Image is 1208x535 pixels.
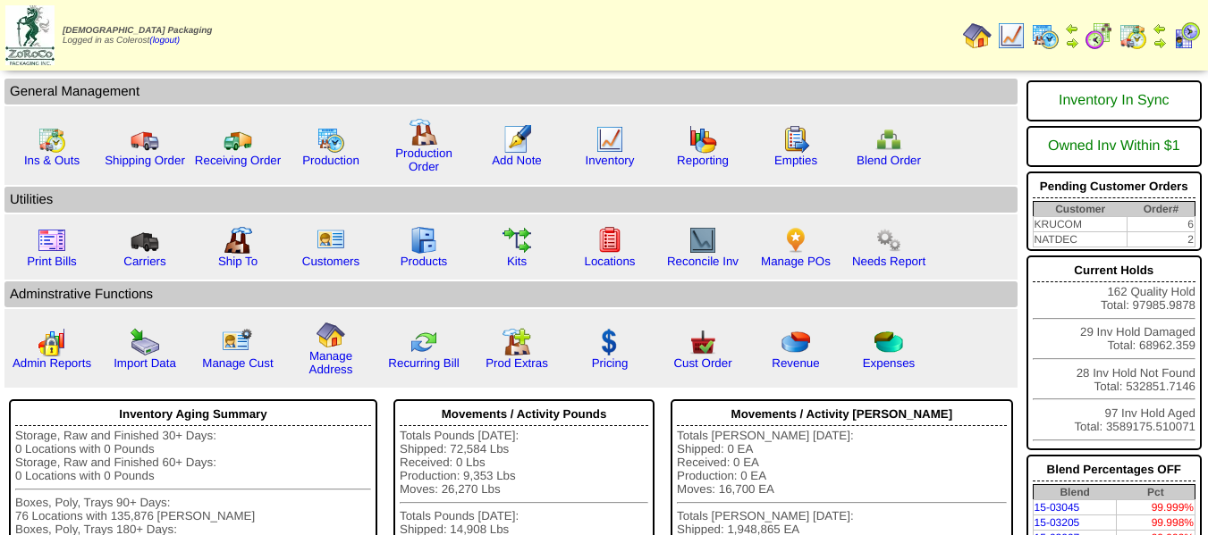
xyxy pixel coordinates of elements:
[677,154,729,167] a: Reporting
[1035,501,1080,514] a: 15-03045
[317,321,345,349] img: home.gif
[857,154,921,167] a: Blend Order
[1026,255,1202,450] div: 162 Quality Hold Total: 97985.9878 29 Inv Hold Damaged Total: 68962.359 28 Inv Hold Not Found Tot...
[688,125,717,154] img: graph.gif
[1033,458,1195,481] div: Blend Percentages OFF
[400,403,648,426] div: Movements / Activity Pounds
[1153,36,1167,50] img: arrowright.gif
[507,255,527,268] a: Kits
[149,36,180,46] a: (logout)
[123,255,165,268] a: Carriers
[1035,516,1080,529] a: 15-03205
[667,255,739,268] a: Reconcile Inv
[4,281,1018,307] td: Adminstrative Functions
[317,125,345,154] img: calendarprod.gif
[309,349,353,376] a: Manage Address
[38,328,66,356] img: graph2.png
[1033,217,1128,232] td: KRUCOM
[410,226,438,255] img: cabinet.gif
[114,356,176,370] a: Import Data
[224,125,252,154] img: truck2.gif
[27,255,77,268] a: Print Bills
[1128,217,1195,232] td: 6
[202,356,273,370] a: Manage Cust
[1033,175,1195,198] div: Pending Customer Orders
[1153,21,1167,36] img: arrowleft.gif
[492,154,542,167] a: Add Note
[1085,21,1113,50] img: calendarblend.gif
[1117,515,1195,531] td: 99.998%
[195,154,281,167] a: Receiving Order
[852,255,925,268] a: Needs Report
[688,226,717,255] img: line_graph2.gif
[218,255,258,268] a: Ship To
[503,328,531,356] img: prodextras.gif
[131,328,159,356] img: import.gif
[105,154,185,167] a: Shipping Order
[1117,485,1195,500] th: Pct
[592,356,629,370] a: Pricing
[774,154,817,167] a: Empties
[1033,232,1128,247] td: NATDEC
[5,5,55,65] img: zoroco-logo-small.webp
[781,226,810,255] img: po.png
[761,255,831,268] a: Manage POs
[688,328,717,356] img: cust_order.png
[874,328,903,356] img: pie_chart2.png
[131,226,159,255] img: truck3.gif
[486,356,548,370] a: Prod Extras
[410,328,438,356] img: reconcile.gif
[131,125,159,154] img: truck.gif
[222,328,255,356] img: managecust.png
[224,226,252,255] img: factory2.gif
[1033,485,1117,500] th: Blend
[317,226,345,255] img: customers.gif
[1172,21,1201,50] img: calendarcustomer.gif
[596,328,624,356] img: dollar.gif
[874,125,903,154] img: network.png
[781,125,810,154] img: workorder.gif
[677,403,1006,426] div: Movements / Activity [PERSON_NAME]
[503,125,531,154] img: orders.gif
[963,21,992,50] img: home.gif
[13,356,91,370] a: Admin Reports
[1117,500,1195,515] td: 99.999%
[38,226,66,255] img: invoice2.gif
[302,255,359,268] a: Customers
[63,26,212,46] span: Logged in as Colerost
[1119,21,1147,50] img: calendarinout.gif
[395,146,452,173] a: Production Order
[596,226,624,255] img: locations.gif
[1033,202,1128,217] th: Customer
[38,125,66,154] img: calendarinout.gif
[863,356,916,370] a: Expenses
[584,255,635,268] a: Locations
[503,226,531,255] img: workflow.gif
[781,328,810,356] img: pie_chart.png
[1128,202,1195,217] th: Order#
[1033,130,1195,163] div: Owned Inv Within $1
[24,154,80,167] a: Ins & Outs
[410,118,438,146] img: factory.gif
[1128,232,1195,247] td: 2
[673,356,731,370] a: Cust Order
[1065,21,1079,36] img: arrowleft.gif
[1033,259,1195,282] div: Current Holds
[63,26,212,36] span: [DEMOGRAPHIC_DATA] Packaging
[4,79,1018,104] td: General Management
[4,187,1018,213] td: Utilities
[302,154,359,167] a: Production
[15,403,371,426] div: Inventory Aging Summary
[874,226,903,255] img: workflow.png
[388,356,459,370] a: Recurring Bill
[401,255,448,268] a: Products
[1031,21,1060,50] img: calendarprod.gif
[772,356,819,370] a: Revenue
[586,154,635,167] a: Inventory
[1065,36,1079,50] img: arrowright.gif
[997,21,1026,50] img: line_graph.gif
[1033,84,1195,118] div: Inventory In Sync
[596,125,624,154] img: line_graph.gif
